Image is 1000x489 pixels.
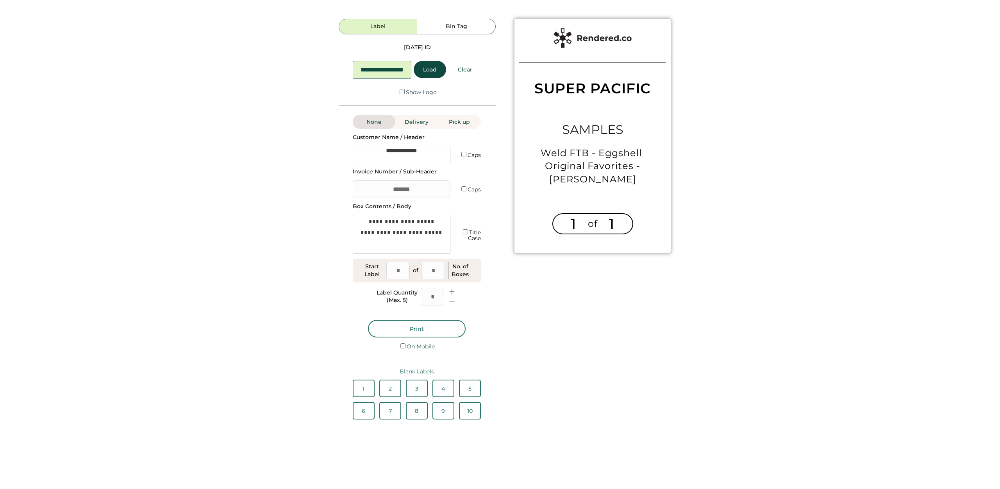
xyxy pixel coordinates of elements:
button: Label [339,19,417,34]
div: of [413,267,418,275]
div: No. of Boxes [452,263,469,278]
div: SUPER PACIFIC [534,81,651,95]
div: Customer Name / Header [353,134,431,141]
button: 6 [353,402,375,419]
div: Box Contents / Body [353,203,411,211]
button: Delivery [395,115,438,129]
button: 8 [406,402,428,419]
label: Caps [468,186,481,193]
div: 1 [607,214,617,234]
button: 1 [353,380,375,397]
button: 5 [459,380,481,397]
label: Caps [468,152,481,159]
button: 10 [459,402,481,419]
div: Start Label [364,263,380,278]
button: Pick up [438,115,480,129]
div: of [583,217,602,230]
div: Invoice Number / Sub-Header [353,168,437,176]
button: 7 [379,402,401,419]
button: Print [368,320,466,337]
button: 4 [432,380,454,397]
label: On Mobile [407,343,435,350]
button: None [353,115,395,129]
button: Bin Tag [417,19,496,34]
button: 3 [406,380,428,397]
label: Title Case [468,229,481,242]
button: 9 [432,402,454,419]
button: Clear [448,61,482,78]
button: 2 [379,380,401,397]
button: Load [414,61,446,78]
img: Rendered%20Label%20Logo%402x.png [554,28,632,48]
div: Label Quantity (Max. 5) [377,289,418,304]
div: [DATE] ID [404,44,431,52]
div: Blank Labels [353,368,481,375]
div: SAMPLES [562,123,623,137]
div: Weld FTB - Eggshell Original Favorites - [PERSON_NAME] [519,146,666,186]
label: Show Logo [406,89,437,96]
div: 1 [569,214,579,234]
